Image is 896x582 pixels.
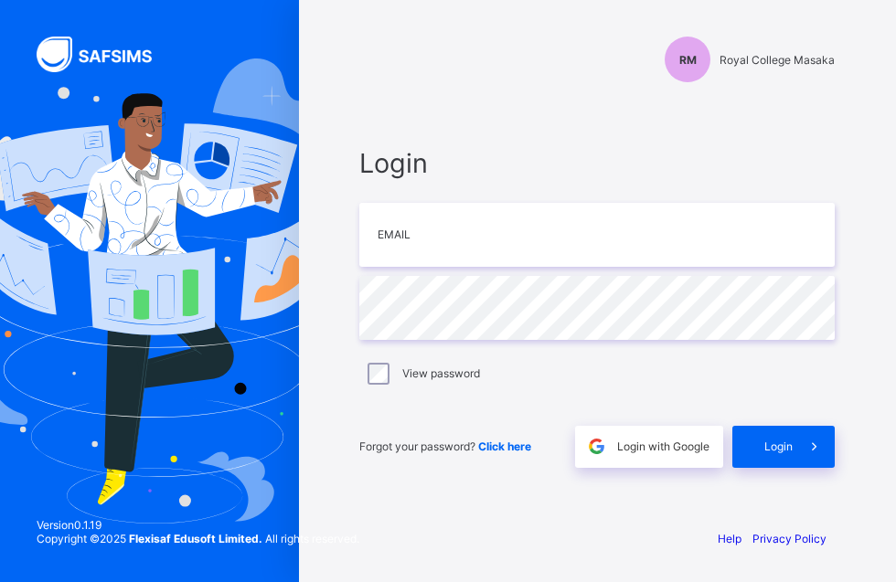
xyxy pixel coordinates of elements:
[359,147,835,179] span: Login
[586,436,607,457] img: google.396cfc9801f0270233282035f929180a.svg
[679,53,697,67] span: RM
[359,439,531,453] span: Forgot your password?
[37,532,359,545] span: Copyright © 2025 All rights reserved.
[402,366,480,380] label: View password
[752,532,827,545] a: Privacy Policy
[37,37,174,72] img: SAFSIMS Logo
[478,439,531,453] a: Click here
[764,439,793,453] span: Login
[720,53,835,67] span: Royal College Masaka
[617,439,709,453] span: Login with Google
[129,532,262,545] strong: Flexisaf Edusoft Limited.
[37,518,359,532] span: Version 0.1.19
[718,532,741,545] a: Help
